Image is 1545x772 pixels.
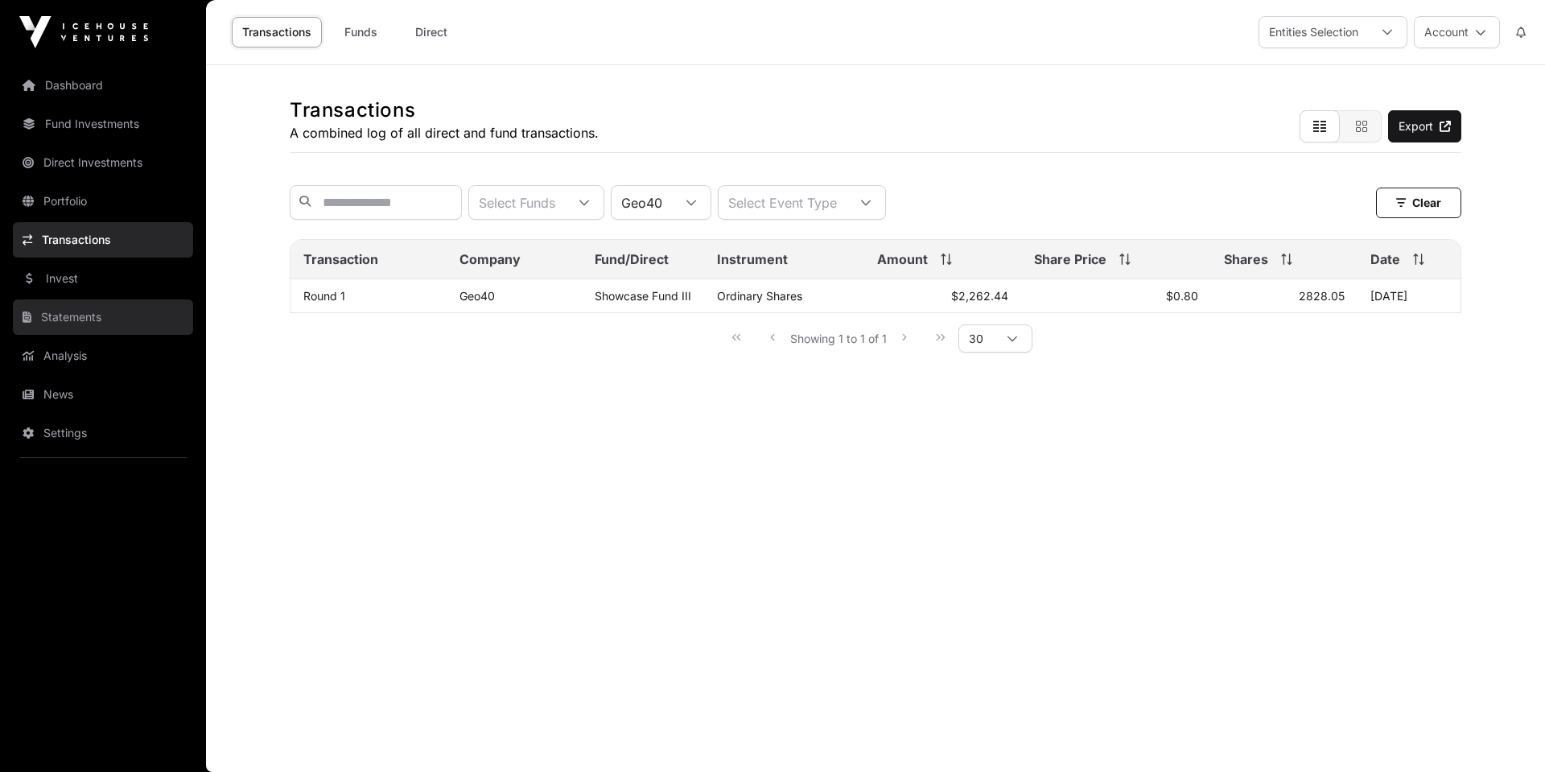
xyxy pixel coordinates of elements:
div: Select Event Type [719,186,847,219]
span: Shares [1224,250,1268,269]
span: Showing 1 to 1 of 1 [790,332,887,345]
span: Company [459,250,521,269]
a: Export [1388,110,1461,142]
h1: Transactions [290,97,599,123]
a: Fund Investments [13,106,193,142]
button: Account [1414,16,1500,48]
a: Geo40 [459,289,495,303]
span: Share Price [1034,250,1106,269]
span: Instrument [717,250,788,269]
div: Entities Selection [1259,17,1368,47]
a: Portfolio [13,184,193,219]
a: Transactions [13,222,193,258]
a: Invest [13,261,193,296]
span: Amount [877,250,928,269]
span: Rows per page [959,325,993,352]
span: Ordinary Shares [717,289,802,303]
button: Clear [1376,188,1461,218]
a: Direct Investments [13,145,193,180]
div: Geo40 [612,186,672,219]
a: Dashboard [13,68,193,103]
a: News [13,377,193,412]
a: Round 1 [303,289,345,303]
a: Transactions [232,17,322,47]
td: [DATE] [1358,279,1461,313]
a: Funds [328,17,393,47]
span: Date [1370,250,1400,269]
img: Icehouse Ventures Logo [19,16,148,48]
span: 2828.05 [1299,289,1345,303]
span: Transaction [303,250,378,269]
a: Settings [13,415,193,451]
a: Analysis [13,338,193,374]
iframe: Chat Widget [1465,695,1545,772]
p: A combined log of all direct and fund transactions. [290,123,599,142]
div: Select Funds [469,186,565,219]
a: Statements [13,299,193,335]
span: $0.80 [1166,289,1198,303]
a: Direct [399,17,463,47]
a: Showcase Fund III [595,289,691,303]
span: Fund/Direct [595,250,669,269]
td: $2,262.44 [864,279,1020,313]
